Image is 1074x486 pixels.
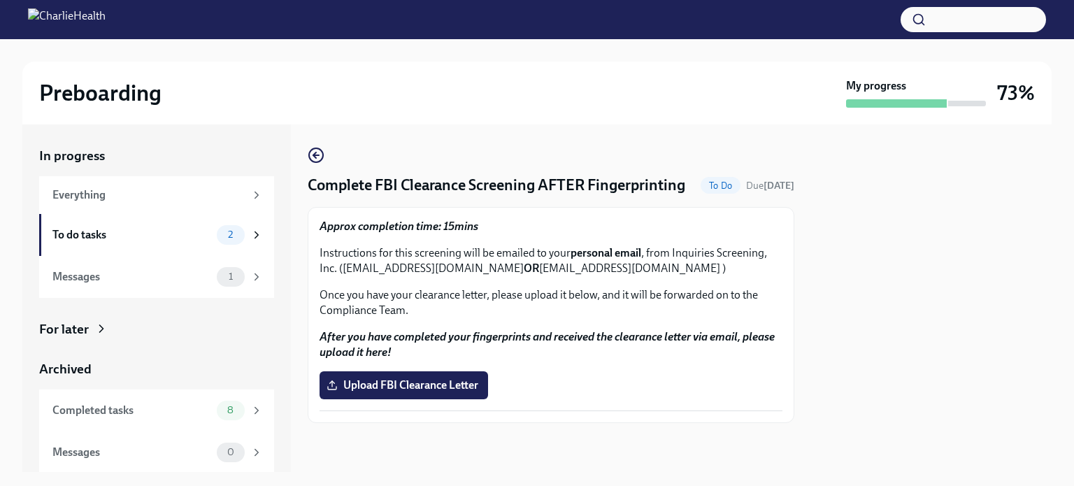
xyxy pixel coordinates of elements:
[701,180,740,191] span: To Do
[329,378,478,392] span: Upload FBI Clearance Letter
[320,287,782,318] p: Once you have your clearance letter, please upload it below, and it will be forwarded on to the C...
[39,320,89,338] div: For later
[571,246,641,259] strong: personal email
[28,8,106,31] img: CharlieHealth
[52,269,211,285] div: Messages
[746,179,794,192] span: October 2nd, 2025 08:00
[52,227,211,243] div: To do tasks
[219,447,243,457] span: 0
[52,445,211,460] div: Messages
[39,431,274,473] a: Messages0
[220,271,241,282] span: 1
[320,245,782,276] p: Instructions for this screening will be emailed to your , from Inquiries Screening, Inc. ([EMAIL_...
[524,262,539,275] strong: OR
[39,214,274,256] a: To do tasks2
[52,403,211,418] div: Completed tasks
[39,256,274,298] a: Messages1
[320,371,488,399] label: Upload FBI Clearance Letter
[39,176,274,214] a: Everything
[39,320,274,338] a: For later
[52,187,245,203] div: Everything
[219,405,242,415] span: 8
[846,78,906,94] strong: My progress
[320,220,478,233] strong: Approx completion time: 15mins
[39,147,274,165] a: In progress
[320,330,775,359] strong: After you have completed your fingerprints and received the clearance letter via email, please up...
[997,80,1035,106] h3: 73%
[764,180,794,192] strong: [DATE]
[39,360,274,378] a: Archived
[220,229,241,240] span: 2
[39,389,274,431] a: Completed tasks8
[746,180,794,192] span: Due
[308,175,685,196] h4: Complete FBI Clearance Screening AFTER Fingerprinting
[39,79,162,107] h2: Preboarding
